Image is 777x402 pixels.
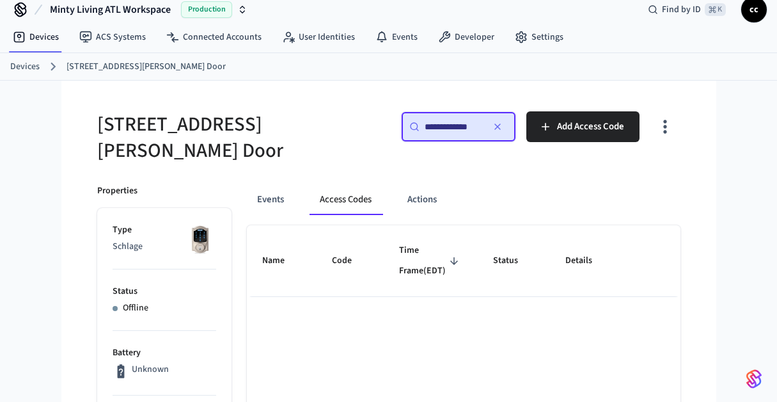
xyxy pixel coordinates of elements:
[428,26,505,49] a: Developer
[113,346,216,360] p: Battery
[97,111,381,164] h5: [STREET_ADDRESS][PERSON_NAME] Door
[262,251,301,271] span: Name
[181,1,232,18] span: Production
[705,3,726,16] span: ⌘ K
[247,225,702,297] table: sticky table
[332,251,368,271] span: Code
[123,301,148,315] p: Offline
[113,223,216,237] p: Type
[557,118,624,135] span: Add Access Code
[505,26,574,49] a: Settings
[247,184,294,215] button: Events
[399,241,462,281] span: Time Frame(EDT)
[156,26,272,49] a: Connected Accounts
[526,111,640,142] button: Add Access Code
[113,240,216,253] p: Schlage
[493,251,535,271] span: Status
[67,60,226,74] a: [STREET_ADDRESS][PERSON_NAME] Door
[113,285,216,298] p: Status
[272,26,365,49] a: User Identities
[69,26,156,49] a: ACS Systems
[310,184,382,215] button: Access Codes
[397,184,447,215] button: Actions
[662,3,701,16] span: Find by ID
[565,251,609,271] span: Details
[50,2,171,17] span: Minty Living ATL Workspace
[132,363,169,376] p: Unknown
[184,223,216,255] img: Schlage Sense Smart Deadbolt with Camelot Trim, Front
[746,369,762,389] img: SeamLogoGradient.69752ec5.svg
[3,26,69,49] a: Devices
[10,60,40,74] a: Devices
[247,184,680,215] div: ant example
[97,184,137,198] p: Properties
[365,26,428,49] a: Events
